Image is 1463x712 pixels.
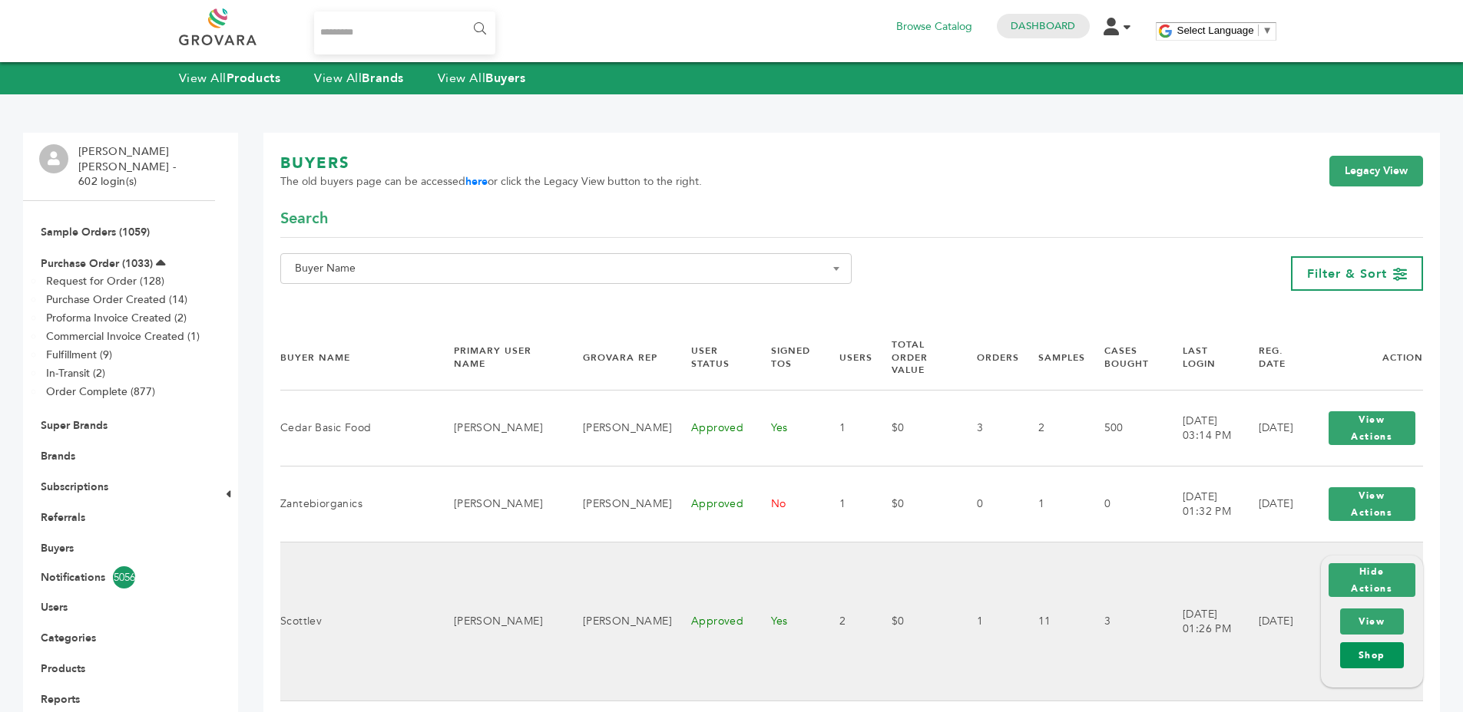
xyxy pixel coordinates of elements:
th: Samples [1019,325,1085,391]
th: Grovara Rep [564,325,672,391]
span: 5056 [113,566,135,588]
a: Users [41,600,68,615]
a: Fulfillment (9) [46,348,112,362]
a: Dashboard [1011,19,1075,33]
td: 3 [1085,542,1163,701]
td: 1 [958,542,1019,701]
button: View Actions [1329,487,1415,521]
span: Select Language [1177,25,1254,36]
td: [DATE] [1240,391,1302,466]
td: Zantebiorganics [280,466,435,542]
td: 2 [1019,391,1085,466]
a: Browse Catalog [896,18,972,35]
span: The old buyers page can be accessed or click the Legacy View button to the right. [280,174,702,190]
td: $0 [872,466,958,542]
td: 1 [820,466,872,542]
button: Hide Actions [1329,563,1415,597]
strong: Buyers [485,70,525,87]
td: [PERSON_NAME] [435,466,564,542]
td: Approved [672,466,752,542]
a: Order Complete (877) [46,384,155,399]
a: Referrals [41,510,85,525]
th: Cases Bought [1085,325,1163,391]
td: 1 [1019,466,1085,542]
strong: Products [227,70,280,87]
li: [PERSON_NAME] [PERSON_NAME] - 602 login(s) [78,144,211,190]
th: Buyer Name [280,325,435,391]
td: [DATE] [1240,542,1302,701]
a: Select Language​ [1177,25,1273,36]
td: 500 [1085,391,1163,466]
td: [DATE] 01:26 PM [1163,542,1240,701]
th: Orders [958,325,1019,391]
td: [PERSON_NAME] [435,542,564,701]
td: No [752,466,820,542]
a: In-Transit (2) [46,366,105,381]
a: Buyers [41,541,74,555]
a: Notifications5056 [41,566,197,588]
a: View AllBuyers [438,70,526,87]
a: Legacy View [1329,156,1423,186]
a: Categories [41,631,96,645]
img: profile.png [39,144,68,173]
td: 3 [958,391,1019,466]
span: Buyer Name [280,253,852,284]
td: Approved [672,391,752,466]
h1: BUYERS [280,153,702,174]
a: Sample Orders (1059) [41,225,150,239]
td: [DATE] 03:14 PM [1163,391,1240,466]
th: Total Order Value [872,325,958,391]
td: 0 [958,466,1019,542]
td: [PERSON_NAME] [564,391,672,466]
th: User Status [672,325,752,391]
td: [PERSON_NAME] [435,391,564,466]
a: Commercial Invoice Created (1) [46,329,200,344]
td: Cedar Basic Food [280,391,435,466]
th: Reg. Date [1240,325,1302,391]
td: $0 [872,391,958,466]
a: View AllProducts [179,70,281,87]
td: 1 [820,391,872,466]
th: Action [1302,325,1423,391]
a: Subscriptions [41,480,108,494]
th: Primary User Name [435,325,564,391]
a: Brands [41,449,75,463]
span: Filter & Sort [1307,265,1387,282]
a: Super Brands [41,418,108,433]
a: Proforma Invoice Created (2) [46,311,187,325]
td: [PERSON_NAME] [564,466,672,542]
td: Approved [672,542,752,701]
strong: Brands [362,70,403,87]
a: Request for Order (128) [46,274,164,288]
th: Signed TOS [752,325,820,391]
th: Last Login [1163,325,1240,391]
td: Yes [752,542,820,701]
td: Scottlev [280,542,435,701]
a: Purchase Order (1033) [41,256,153,271]
th: Users [820,325,872,391]
td: $0 [872,542,958,701]
td: 2 [820,542,872,701]
a: View [1340,608,1404,635]
a: Reports [41,692,80,707]
a: View AllBrands [314,70,404,87]
td: [DATE] 01:32 PM [1163,466,1240,542]
a: Shop [1340,642,1404,668]
span: Search [280,208,328,229]
td: [PERSON_NAME] [564,542,672,701]
span: ▼ [1263,25,1273,36]
button: View Actions [1329,411,1415,445]
a: Purchase Order Created (14) [46,292,187,307]
a: Products [41,661,85,676]
td: 0 [1085,466,1163,542]
a: here [465,174,488,189]
input: Search... [314,12,496,54]
span: Buyer Name [289,258,843,279]
td: Yes [752,391,820,466]
td: 11 [1019,542,1085,701]
td: [DATE] [1240,466,1302,542]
